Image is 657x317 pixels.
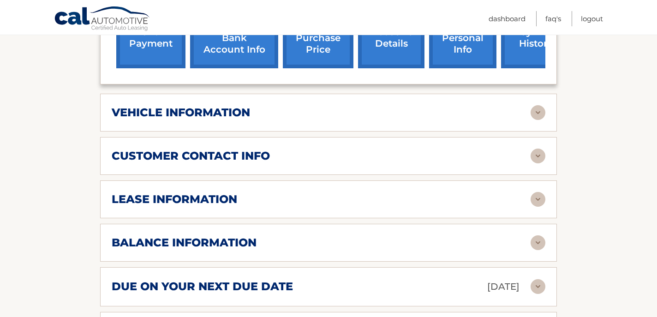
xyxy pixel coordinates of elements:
[489,11,526,26] a: Dashboard
[112,192,237,206] h2: lease information
[116,8,185,68] a: make a payment
[54,6,151,33] a: Cal Automotive
[545,11,561,26] a: FAQ's
[190,8,278,68] a: Add/Remove bank account info
[531,105,545,120] img: accordion-rest.svg
[112,280,293,293] h2: due on your next due date
[531,192,545,207] img: accordion-rest.svg
[581,11,603,26] a: Logout
[358,8,424,68] a: account details
[112,106,250,120] h2: vehicle information
[531,279,545,294] img: accordion-rest.svg
[531,149,545,163] img: accordion-rest.svg
[531,235,545,250] img: accordion-rest.svg
[112,149,270,163] h2: customer contact info
[112,236,257,250] h2: balance information
[487,279,520,295] p: [DATE]
[501,8,570,68] a: payment history
[429,8,496,68] a: update personal info
[283,8,353,68] a: request purchase price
